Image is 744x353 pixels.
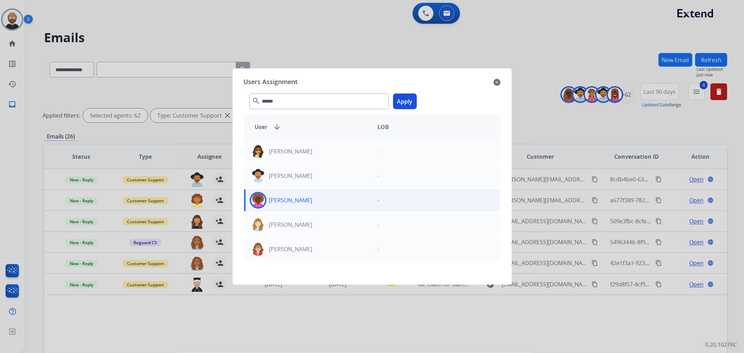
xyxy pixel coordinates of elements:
[393,93,417,109] button: Apply
[378,245,379,253] p: -
[378,196,379,204] p: -
[378,147,379,156] p: -
[269,196,313,204] p: [PERSON_NAME]
[378,123,389,131] span: LOB
[244,77,298,88] span: Users Assignment
[269,220,313,229] p: [PERSON_NAME]
[252,97,261,105] mat-icon: search
[269,147,313,156] p: [PERSON_NAME]
[494,78,501,87] mat-icon: close
[378,220,379,229] p: -
[269,172,313,180] p: [PERSON_NAME]
[249,123,372,131] div: User
[273,123,281,131] mat-icon: arrow_downward
[269,245,313,253] p: [PERSON_NAME]
[378,172,379,180] p: -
